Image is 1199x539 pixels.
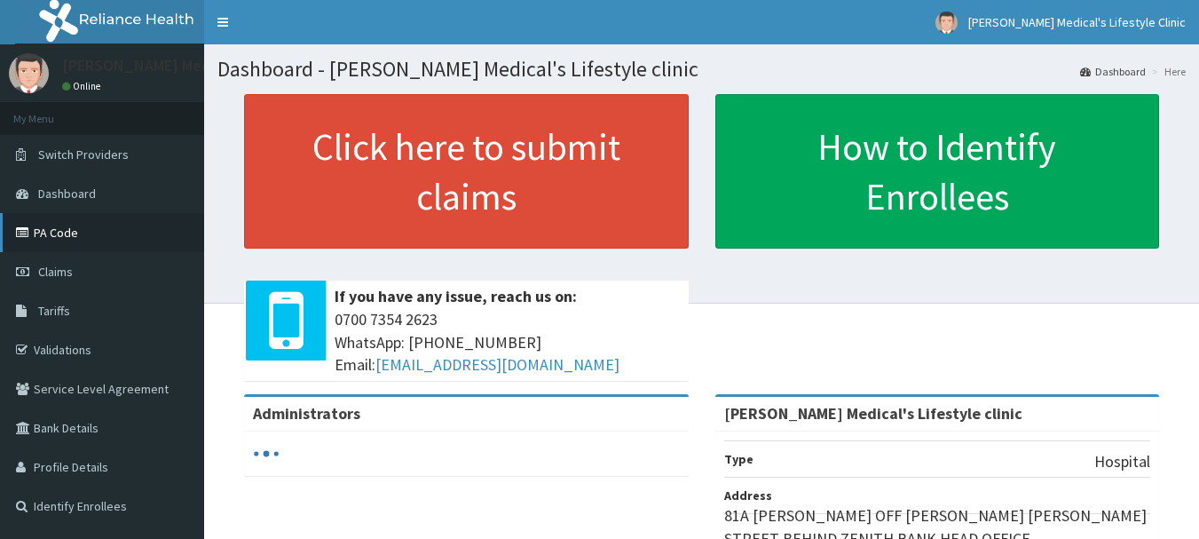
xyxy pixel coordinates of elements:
[724,451,753,467] b: Type
[38,147,129,162] span: Switch Providers
[724,403,1022,424] strong: [PERSON_NAME] Medical's Lifestyle clinic
[935,12,958,34] img: User Image
[244,94,689,249] a: Click here to submit claims
[375,354,619,375] a: [EMAIL_ADDRESS][DOMAIN_NAME]
[9,53,49,93] img: User Image
[38,264,73,280] span: Claims
[715,94,1160,249] a: How to Identify Enrollees
[968,14,1186,30] span: [PERSON_NAME] Medical's Lifestyle Clinic
[38,186,96,202] span: Dashboard
[1148,64,1186,79] li: Here
[724,487,772,503] b: Address
[1080,64,1146,79] a: Dashboard
[335,308,680,377] span: 0700 7354 2623 WhatsApp: [PHONE_NUMBER] Email:
[1094,450,1150,473] p: Hospital
[217,58,1186,81] h1: Dashboard - [PERSON_NAME] Medical's Lifestyle clinic
[253,440,280,467] svg: audio-loading
[62,80,105,92] a: Online
[62,58,352,74] p: [PERSON_NAME] Medical's Lifestyle Clinic
[253,403,360,424] b: Administrators
[38,303,70,319] span: Tariffs
[335,286,577,306] b: If you have any issue, reach us on:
